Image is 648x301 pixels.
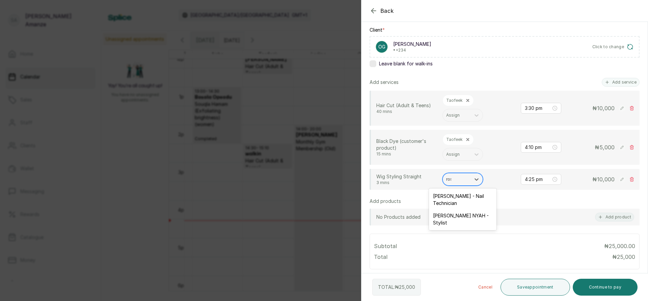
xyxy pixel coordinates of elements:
p: 15 mins [376,151,437,157]
div: [PERSON_NAME] NYAH - Stylist [429,209,496,229]
p: Add services [370,79,399,86]
input: Select time [525,104,551,112]
span: 25,000 [617,253,635,260]
span: 10,000 [597,176,615,183]
p: ₦25,000.00 [604,242,635,250]
p: [PERSON_NAME] [393,41,431,48]
span: 5,000 [599,144,615,151]
button: Click to change [592,43,634,50]
p: Wig Styling Straight [376,173,437,180]
p: Total [374,253,387,261]
span: Back [380,7,394,15]
button: Back [370,7,394,15]
p: TOTAL: ₦ [378,284,415,291]
button: Add product [595,213,634,221]
div: [PERSON_NAME] - Nail Technician [429,190,496,209]
button: Add service [602,78,640,87]
input: Select time [525,176,551,183]
p: Add products [370,198,401,205]
p: 3 mins [376,180,437,185]
p: • +234 [393,48,431,53]
p: Hair Cut (Adult & Teens) [376,102,437,109]
button: Continue to pay [573,279,638,296]
p: 40 mins [376,109,437,114]
p: ₦ [592,175,615,183]
p: Subtotal [374,242,397,250]
p: OG [378,43,385,50]
span: Leave blank for walk-ins [379,60,433,67]
button: Saveappointment [501,279,570,296]
input: Select time [525,144,551,151]
p: ₦ [592,104,615,112]
p: No Products added [376,214,421,220]
span: Click to change [592,44,624,50]
span: 25,000 [399,284,415,290]
p: Taofeek [446,98,463,103]
p: ₦ [595,143,615,151]
p: Taofeek [446,137,463,142]
p: Black Dye (customer's product) [376,138,437,151]
span: 10,000 [597,105,615,112]
button: Cancel [473,279,498,296]
p: ₦ [612,253,635,261]
label: Client [370,27,385,33]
